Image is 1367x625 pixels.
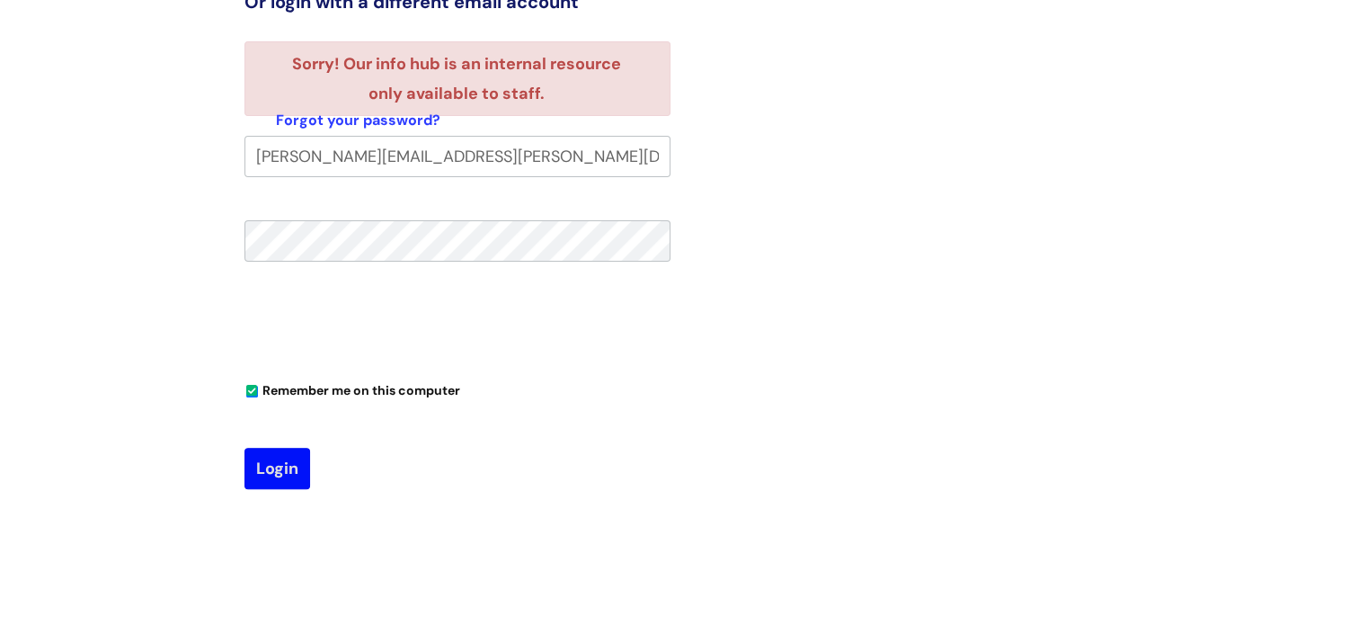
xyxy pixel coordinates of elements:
button: Login [244,448,310,489]
iframe: reCAPTCHA [244,305,518,375]
label: Remember me on this computer [244,379,460,398]
div: You can uncheck this option if you're logging in from a shared device [244,375,670,404]
input: Remember me on this computer [246,386,258,397]
li: Sorry! Our info hub is an internal resource only available to staff. [276,49,638,108]
input: Your e-mail address [244,136,670,177]
a: Forgot your password? [276,108,440,134]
